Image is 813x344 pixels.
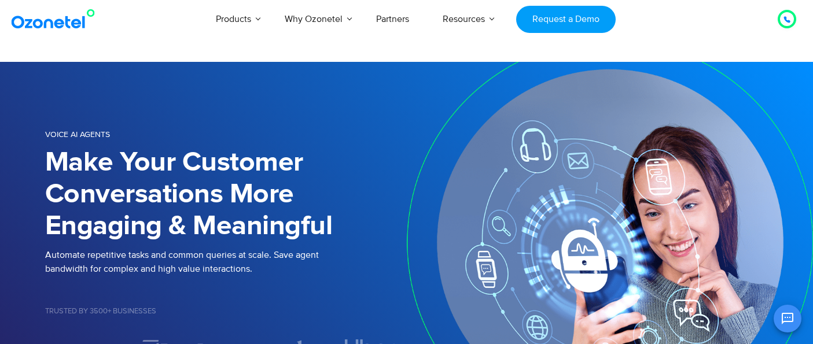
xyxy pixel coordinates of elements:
h5: Trusted by 3500+ Businesses [45,308,407,315]
button: Open chat [774,305,801,332]
h1: Make Your Customer Conversations More Engaging & Meaningful [45,147,407,242]
p: Automate repetitive tasks and common queries at scale. Save agent bandwidth for complex and high ... [45,248,407,276]
a: Request a Demo [516,6,615,33]
span: Voice AI Agents [45,130,110,139]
